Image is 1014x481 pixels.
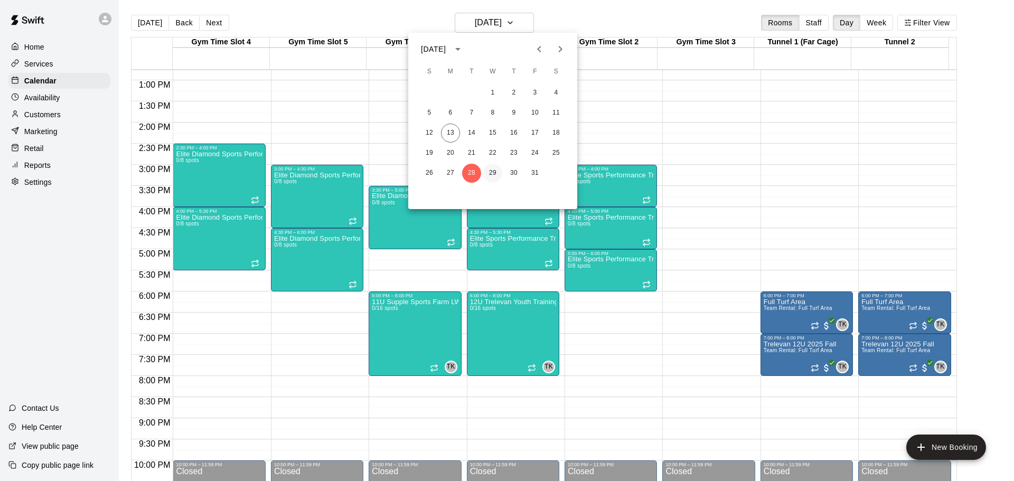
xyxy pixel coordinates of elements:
button: 21 [462,144,481,163]
button: 5 [420,103,439,122]
button: 20 [441,144,460,163]
button: 3 [525,83,544,102]
button: 29 [483,164,502,183]
button: 13 [441,124,460,143]
span: Sunday [420,61,439,82]
button: 14 [462,124,481,143]
button: 16 [504,124,523,143]
button: 12 [420,124,439,143]
button: 15 [483,124,502,143]
span: Thursday [504,61,523,82]
button: 25 [547,144,566,163]
button: 22 [483,144,502,163]
button: 27 [441,164,460,183]
button: 7 [462,103,481,122]
button: 6 [441,103,460,122]
button: Next month [550,39,571,60]
button: 2 [504,83,523,102]
button: 26 [420,164,439,183]
button: 31 [525,164,544,183]
span: Monday [441,61,460,82]
button: 11 [547,103,566,122]
button: calendar view is open, switch to year view [449,40,467,58]
button: 24 [525,144,544,163]
button: 8 [483,103,502,122]
span: Tuesday [462,61,481,82]
button: 17 [525,124,544,143]
button: 28 [462,164,481,183]
span: Wednesday [483,61,502,82]
button: 23 [504,144,523,163]
button: 30 [504,164,523,183]
button: 10 [525,103,544,122]
button: 4 [547,83,566,102]
button: 19 [420,144,439,163]
button: 1 [483,83,502,102]
button: 9 [504,103,523,122]
button: 18 [547,124,566,143]
span: Friday [525,61,544,82]
button: Previous month [529,39,550,60]
span: Saturday [547,61,566,82]
div: [DATE] [421,44,446,55]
